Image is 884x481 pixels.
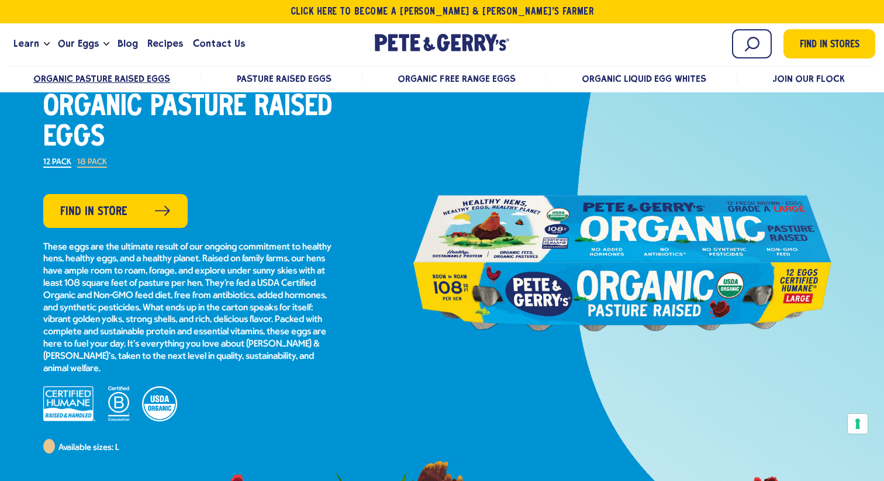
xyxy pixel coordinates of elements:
[53,28,103,60] a: Our Eggs
[58,444,119,452] span: Available sizes: L
[848,414,868,434] button: Your consent preferences for tracking technologies
[33,73,171,84] a: Organic Pasture Raised Eggs
[113,28,143,60] a: Blog
[77,158,107,168] label: 18 Pack
[147,36,183,51] span: Recipes
[43,194,188,228] a: Find in Store
[44,42,50,46] button: Open the dropdown menu for Learn
[143,28,188,60] a: Recipes
[800,37,859,53] span: Find in Stores
[13,36,39,51] span: Learn
[732,29,772,58] input: Search
[783,29,875,58] a: Find in Stores
[118,36,138,51] span: Blog
[58,36,99,51] span: Our Eggs
[43,241,336,375] p: These eggs are the ultimate result of our ongoing commitment to healthy hens, healthy eggs, and a...
[60,203,127,221] span: Find in Store
[193,36,245,51] span: Contact Us
[188,28,250,60] a: Contact Us
[9,65,875,91] nav: desktop product menu
[772,73,845,84] a: Join Our Flock
[103,42,109,46] button: Open the dropdown menu for Our Eggs
[398,73,515,84] a: Organic Free Range Eggs
[43,92,336,153] h1: Organic Pasture Raised Eggs
[237,73,331,84] a: Pasture Raised Eggs
[582,73,706,84] a: Organic Liquid Egg Whites
[43,158,71,168] label: 12 Pack
[9,28,44,60] a: Learn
